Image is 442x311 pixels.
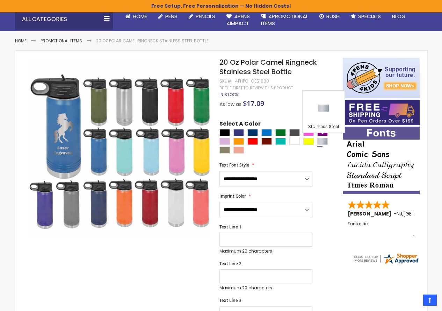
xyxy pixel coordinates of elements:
[358,13,381,20] span: Specials
[219,261,241,267] span: Text Line 2
[133,13,147,20] span: Home
[289,129,300,136] div: Dark Gray
[423,295,437,306] a: Top
[343,127,420,194] img: font-personalization-examples
[353,260,420,266] a: 4pens.com certificate URL
[235,78,269,84] div: 4PHPC-CES1000
[219,57,317,77] span: 20 Oz Polar Camel Ringneck Stainless Steel Bottle
[386,9,411,24] a: Blog
[219,92,239,98] span: In stock
[348,221,415,236] div: Fantastic
[233,138,244,145] div: Orange
[233,147,244,154] div: Coral
[15,38,27,44] a: Home
[219,92,239,98] div: Availability
[348,210,394,217] span: [PERSON_NAME]
[221,9,255,31] a: 4Pens4impact
[219,193,246,199] span: Imprint Color
[243,99,264,108] span: $17.09
[304,124,343,131] div: Stainless Steel
[397,210,402,217] span: NJ
[343,58,420,98] img: 4pens 4 kids
[261,13,308,27] span: 4PROMOTIONAL ITEMS
[219,78,232,84] strong: SKU
[219,138,230,145] div: Light Purple
[317,138,328,145] div: Stainless Steel
[41,38,82,44] a: Promotional Items
[275,138,286,145] div: Teal
[247,138,258,145] div: Red
[255,9,314,31] a: 4PROMOTIONALITEMS
[153,9,183,24] a: Pens
[183,9,221,24] a: Pencils
[120,9,153,24] a: Home
[29,57,210,239] img: 20 Oz Polar Camel Ringneck Stainless Steel Bottle
[326,13,340,20] span: Rush
[219,85,293,91] a: Be the first to review this product
[343,100,420,125] img: Free shipping on orders over $199
[196,13,215,20] span: Pencils
[392,13,406,20] span: Blog
[353,252,420,265] img: 4pens.com widget logo
[261,138,272,145] div: Maroon
[219,129,230,136] div: Black
[219,248,312,254] p: Maximum 20 characters
[247,129,258,136] div: Navy Blue
[219,162,249,168] span: Text Font Style
[15,9,113,30] div: All Categories
[226,13,250,27] span: 4Pens 4impact
[96,38,209,44] li: 20 Oz Polar Camel Ringneck Stainless Steel Bottle
[219,224,241,230] span: Text Line 1
[314,9,345,24] a: Rush
[219,120,261,129] span: Select A Color
[275,129,286,136] div: Green
[261,129,272,136] div: Blue Light
[165,13,177,20] span: Pens
[289,138,300,145] div: White
[345,9,386,24] a: Specials
[233,129,244,136] div: Royal Blue
[219,147,230,154] div: Olive Green
[219,101,241,108] span: As low as
[303,138,314,145] div: Yellow
[219,297,241,303] span: Text Line 3
[219,285,312,291] p: Maximum 20 characters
